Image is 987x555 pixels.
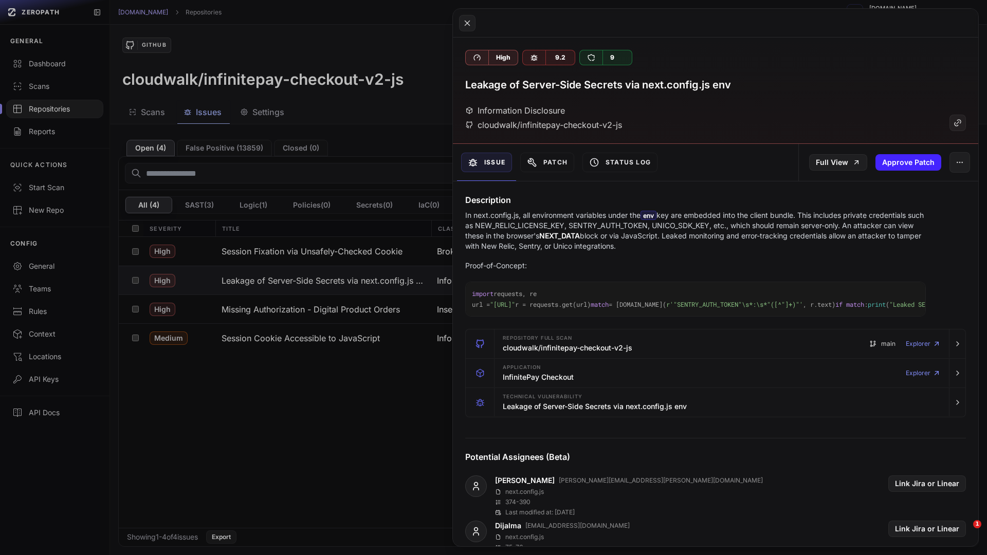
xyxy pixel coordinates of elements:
[503,394,582,399] span: Technical Vulnerability
[503,343,632,353] h3: cloudwalk/infinitepay-checkout-v2-js
[525,522,630,530] p: [EMAIL_ADDRESS][DOMAIN_NAME]
[465,194,966,206] h4: Description
[495,475,555,486] a: [PERSON_NAME]
[466,359,965,387] button: Application InfinitePay Checkout Explorer
[472,289,493,298] span: import
[465,451,966,463] h4: Potential Assignees (Beta)
[591,300,609,308] span: match
[641,211,656,220] code: env
[490,300,515,308] span: "[URL]"
[539,231,580,240] strong: NEXT_DATA
[973,520,981,528] span: 1
[465,261,926,271] p: Proof-of-Concept:
[503,336,572,341] span: Repository Full scan
[495,521,521,531] a: Dijalma
[906,334,941,354] a: Explorer
[881,340,895,348] span: main
[520,153,574,172] button: Patch
[503,365,541,370] span: Application
[503,401,687,412] h3: Leakage of Server-Side Secrets via next.config.js env
[906,363,941,383] a: Explorer
[503,372,574,382] h3: InfinitePay Checkout
[461,153,512,172] button: Issue
[888,475,966,492] button: Link Jira or Linear
[466,282,925,317] code: requests, re url = r = requests.get(url) = [DOMAIN_NAME]( , r.text) : ( , .group( )) : ( )
[465,210,926,251] p: In next.config.js, all environment variables under the key are embedded into the client bundle. T...
[505,508,575,516] p: Last modified at: [DATE]
[952,520,977,545] iframe: Intercom live chat
[888,521,966,537] button: Link Jira or Linear
[875,154,941,171] button: Approve Patch
[466,388,965,417] button: Technical Vulnerability Leakage of Server-Side Secrets via next.config.js env
[466,329,965,358] button: Repository Full scan cloudwalk/infinitepay-checkout-v2-js main Explorer
[868,300,886,308] span: print
[809,154,867,171] a: Full View
[582,153,657,172] button: Status Log
[505,488,544,496] p: next.config.js
[889,300,986,308] span: "Leaked SENTRY_AUTH_TOKEN:"
[666,300,803,308] span: r'"SENTRY_AUTH_TOKEN"\s*:\s*"([^"]+)"'
[846,300,864,308] span: match
[505,533,544,541] p: next.config.js
[559,476,763,485] p: [PERSON_NAME][EMAIL_ADDRESS][PERSON_NAME][DOMAIN_NAME]
[465,119,622,131] div: cloudwalk/infinitepay-checkout-v2-js
[505,543,523,551] p: 75 - 76
[835,300,843,308] span: if
[505,498,531,506] p: 374 - 390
